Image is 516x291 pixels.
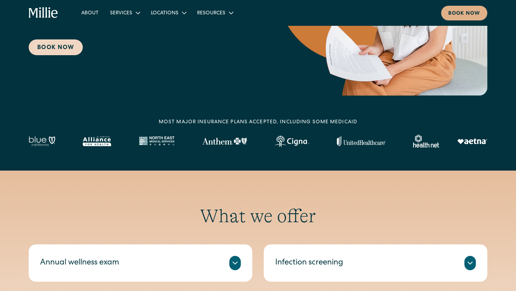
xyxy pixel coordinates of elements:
[274,135,309,147] img: Cigna logo
[202,138,247,145] img: Anthem Logo
[151,10,178,17] div: Locations
[104,7,145,19] div: Services
[441,6,487,20] a: Book now
[448,10,480,18] div: Book now
[191,7,238,19] div: Resources
[145,7,191,19] div: Locations
[197,10,225,17] div: Resources
[110,10,132,17] div: Services
[139,136,175,146] img: North East Medical Services logo
[76,7,104,19] a: About
[40,257,119,269] div: Annual wellness exam
[413,135,440,148] img: Healthnet logo
[29,205,487,227] h2: What we offer
[29,7,58,19] a: home
[159,119,357,126] div: MOST MAJOR INSURANCE PLANS ACCEPTED, INCLUDING some MEDICAID
[457,138,487,144] img: Aetna logo
[337,136,386,146] img: United Healthcare logo
[83,136,111,146] img: Alameda Alliance logo
[29,39,83,55] a: Book Now
[29,136,55,146] img: Blue California logo
[275,257,343,269] div: Infection screening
